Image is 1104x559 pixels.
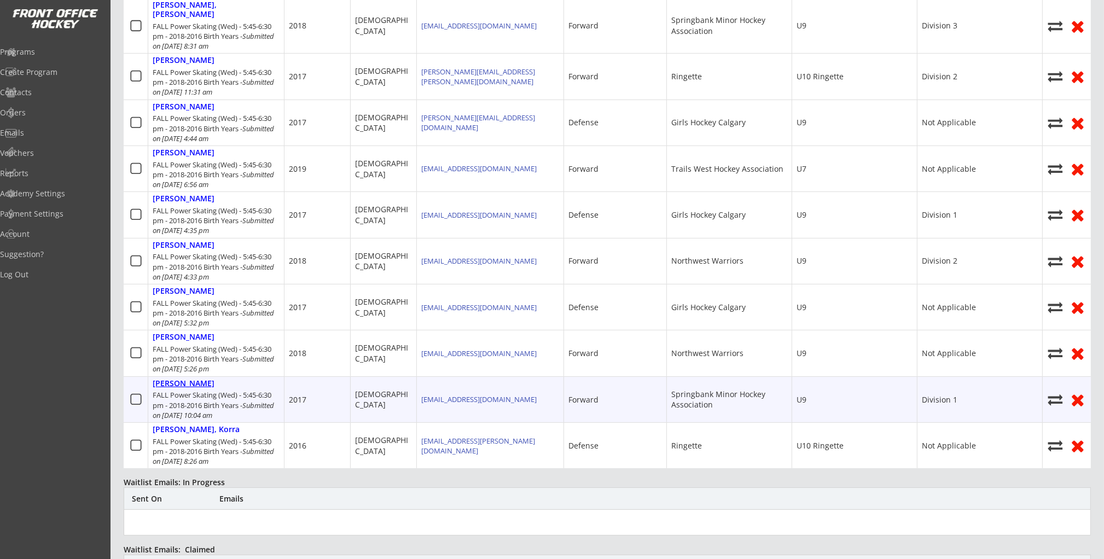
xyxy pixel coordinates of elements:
[289,117,306,128] div: 2017
[1069,345,1086,362] button: Remove from roster (no refund)
[922,348,976,359] div: Not Applicable
[153,67,280,97] div: FALL Power Skating (Wed) - 5:45-6:30 pm - 2018-2016 Birth Years -
[421,302,537,312] a: [EMAIL_ADDRESS][DOMAIN_NAME]
[568,20,599,31] div: Forward
[421,394,537,404] a: [EMAIL_ADDRESS][DOMAIN_NAME]
[355,435,412,456] div: [DEMOGRAPHIC_DATA]
[153,287,214,296] div: [PERSON_NAME]
[797,209,806,220] div: U9
[153,170,276,189] em: Submitted on [DATE] 6:56 am
[568,348,599,359] div: Forward
[568,440,599,451] div: Defense
[1047,300,1064,315] button: Move player
[153,354,276,374] em: Submitted on [DATE] 5:26 pm
[1069,299,1086,316] button: Remove from roster (no refund)
[153,194,214,203] div: [PERSON_NAME]
[355,204,412,225] div: [DEMOGRAPHIC_DATA]
[153,77,276,97] em: Submitted on [DATE] 11:31 am
[289,302,306,313] div: 2017
[1069,206,1086,223] button: Remove from roster (no refund)
[153,31,276,51] em: Submitted on [DATE] 8:31 am
[124,479,237,486] div: Waitlist Emails: In Progress
[797,440,844,451] div: U10 Ringette
[568,71,599,82] div: Forward
[355,296,412,318] div: [DEMOGRAPHIC_DATA]
[671,440,702,451] div: Ringette
[289,394,306,405] div: 2017
[671,302,746,313] div: Girls Hockey Calgary
[289,255,306,266] div: 2018
[219,495,438,503] div: Emails
[153,148,214,158] div: [PERSON_NAME]
[671,209,746,220] div: Girls Hockey Calgary
[153,241,214,250] div: [PERSON_NAME]
[1047,254,1064,269] button: Move player
[922,20,957,31] div: Division 3
[153,216,276,235] em: Submitted on [DATE] 4:35 pm
[797,117,806,128] div: U9
[1069,114,1086,131] button: Remove from roster (no refund)
[421,256,537,266] a: [EMAIL_ADDRESS][DOMAIN_NAME]
[153,344,280,374] div: FALL Power Skating (Wed) - 5:45-6:30 pm - 2018-2016 Birth Years -
[922,255,957,266] div: Division 2
[355,158,412,179] div: [DEMOGRAPHIC_DATA]
[797,394,806,405] div: U9
[922,394,957,405] div: Division 1
[922,209,957,220] div: Division 1
[153,446,276,466] em: Submitted on [DATE] 8:26 am
[132,495,219,503] div: Sent On
[153,252,280,282] div: FALL Power Skating (Wed) - 5:45-6:30 pm - 2018-2016 Birth Years -
[355,66,412,87] div: [DEMOGRAPHIC_DATA]
[421,67,535,86] a: [PERSON_NAME][EMAIL_ADDRESS][PERSON_NAME][DOMAIN_NAME]
[568,164,599,174] div: Forward
[12,9,98,29] img: FOH%20White%20Logo%20Transparent.png
[1069,437,1086,454] button: Remove from roster (no refund)
[153,379,214,388] div: [PERSON_NAME]
[922,117,976,128] div: Not Applicable
[153,298,280,328] div: FALL Power Skating (Wed) - 5:45-6:30 pm - 2018-2016 Birth Years -
[1047,161,1064,176] button: Move player
[153,160,280,190] div: FALL Power Skating (Wed) - 5:45-6:30 pm - 2018-2016 Birth Years -
[1069,391,1086,408] button: Remove from roster (no refund)
[289,348,306,359] div: 2018
[153,21,280,51] div: FALL Power Skating (Wed) - 5:45-6:30 pm - 2018-2016 Birth Years -
[1069,253,1086,270] button: Remove from roster (no refund)
[153,56,214,65] div: [PERSON_NAME]
[797,302,806,313] div: U9
[922,302,976,313] div: Not Applicable
[568,255,599,266] div: Forward
[1047,19,1064,33] button: Move player
[922,164,976,174] div: Not Applicable
[1069,68,1086,85] button: Remove from roster (no refund)
[671,389,787,410] div: Springbank Minor Hockey Association
[1047,438,1064,453] button: Move player
[421,436,535,456] a: [EMAIL_ADDRESS][PERSON_NAME][DOMAIN_NAME]
[797,20,806,31] div: U9
[355,251,412,272] div: [DEMOGRAPHIC_DATA]
[671,348,743,359] div: Northwest Warriors
[153,206,280,236] div: FALL Power Skating (Wed) - 5:45-6:30 pm - 2018-2016 Birth Years -
[289,209,306,220] div: 2017
[153,308,276,328] em: Submitted on [DATE] 5:32 pm
[671,117,746,128] div: Girls Hockey Calgary
[153,1,280,19] div: [PERSON_NAME], [PERSON_NAME]
[1069,18,1086,34] button: Remove from roster (no refund)
[922,71,957,82] div: Division 2
[289,71,306,82] div: 2017
[124,546,263,554] div: Waitlist Emails: Claimed
[153,425,240,434] div: [PERSON_NAME], Korra
[568,394,599,405] div: Forward
[153,400,276,420] em: Submitted on [DATE] 10:04 am
[153,113,280,143] div: FALL Power Skating (Wed) - 5:45-6:30 pm - 2018-2016 Birth Years -
[153,333,214,342] div: [PERSON_NAME]
[153,436,280,467] div: FALL Power Skating (Wed) - 5:45-6:30 pm - 2018-2016 Birth Years -
[421,164,537,173] a: [EMAIL_ADDRESS][DOMAIN_NAME]
[355,342,412,364] div: [DEMOGRAPHIC_DATA]
[1047,346,1064,360] button: Move player
[355,112,412,133] div: [DEMOGRAPHIC_DATA]
[355,15,412,36] div: [DEMOGRAPHIC_DATA]
[289,440,306,451] div: 2016
[797,348,806,359] div: U9
[153,124,276,143] em: Submitted on [DATE] 4:44 am
[568,209,599,220] div: Defense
